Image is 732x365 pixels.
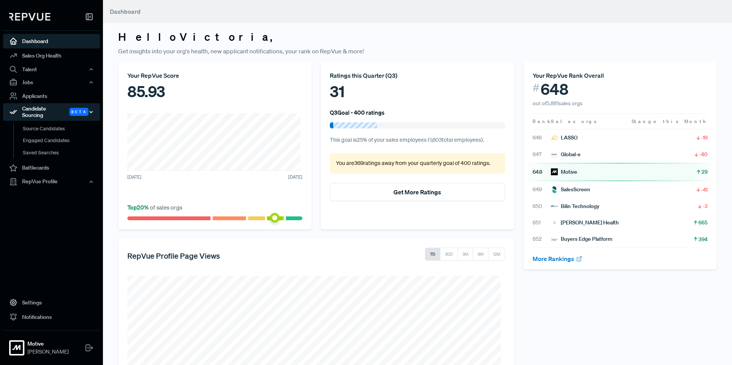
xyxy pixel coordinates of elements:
div: Ratings this Quarter ( Q3 ) [330,71,505,80]
img: LASSO [551,134,558,141]
span: [PERSON_NAME] [27,348,69,356]
div: [PERSON_NAME] Health [551,219,619,227]
span: [DATE] [127,174,141,181]
button: 30D [440,248,458,261]
a: Dashboard [3,34,100,48]
span: Beta [69,108,88,116]
button: 12M [488,248,505,261]
span: 646 [533,134,551,142]
div: Bilin Technology [551,202,599,210]
div: Buyers Edge Platform [551,235,612,243]
span: of sales orgs [127,203,182,211]
span: -19 [701,134,708,141]
span: Top 20 % [127,203,150,211]
a: Saved Searches [13,147,110,159]
div: Motive [551,168,577,176]
span: 648 [533,168,551,176]
a: Settings [3,295,100,310]
img: Motive [551,168,558,175]
button: Talent [3,63,100,76]
div: 31 [330,80,505,103]
a: Notifications [3,310,100,324]
span: 652 [533,235,551,243]
span: -40 [699,150,708,158]
a: More Rankings [533,255,583,263]
span: # [533,80,539,96]
a: Engaged Candidates [13,134,110,147]
h6: Q3 Goal - 400 ratings [330,109,385,116]
div: Your RepVue Score [127,71,302,80]
button: 6M [473,248,488,261]
span: 29 [701,168,708,176]
div: 85.93 [127,80,302,103]
img: Global-e [551,151,558,158]
span: 650 [533,202,551,210]
span: Rank [533,118,551,125]
span: out of 5,881 sales orgs [533,100,583,107]
img: Bilin Technology [551,203,558,210]
img: RepVue [9,13,50,21]
a: Source Candidates [13,123,110,135]
span: -41 [701,186,708,194]
button: 7D [425,248,440,261]
strong: Motive [27,340,69,348]
div: Global-e [551,150,581,158]
span: 665 [698,219,708,226]
span: 651 [533,219,551,227]
button: Get More Ratings [330,183,505,201]
button: Jobs [3,76,100,89]
img: Trella Health [551,219,558,226]
div: Candidate Sourcing [3,103,100,121]
a: Battlecards [3,161,100,175]
div: SalesScreen [551,186,590,194]
a: MotiveMotive[PERSON_NAME] [3,330,100,359]
span: 648 [541,80,568,98]
p: You are 369 ratings away from your quarterly goal of 400 ratings . [336,159,499,168]
span: 647 [533,150,551,158]
img: Motive [11,342,23,354]
a: Applicants [3,89,100,103]
span: 649 [533,186,551,194]
h5: RepVue Profile Page Views [127,251,220,260]
button: Candidate Sourcing Beta [3,103,100,121]
span: Change this Month [632,118,708,125]
div: LASSO [551,134,578,142]
img: Buyers Edge Platform [551,236,558,243]
span: [DATE] [288,174,302,181]
span: 394 [698,235,708,243]
span: Dashboard [110,8,141,15]
h3: Hello Victoria , [118,30,717,43]
button: 3M [457,248,473,261]
img: SalesScreen [551,186,558,193]
span: Your RepVue Rank Overall [533,72,604,79]
button: RepVue Profile [3,175,100,188]
span: -3 [703,202,708,210]
span: Sales orgs [551,118,598,125]
a: Sales Org Health [3,48,100,63]
p: This goal is 25 % of your sales employees ( 1,603 total employees). [330,136,505,144]
p: Get insights into your org's health, new applicant notifications, your rank on RepVue & more! [118,46,717,56]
